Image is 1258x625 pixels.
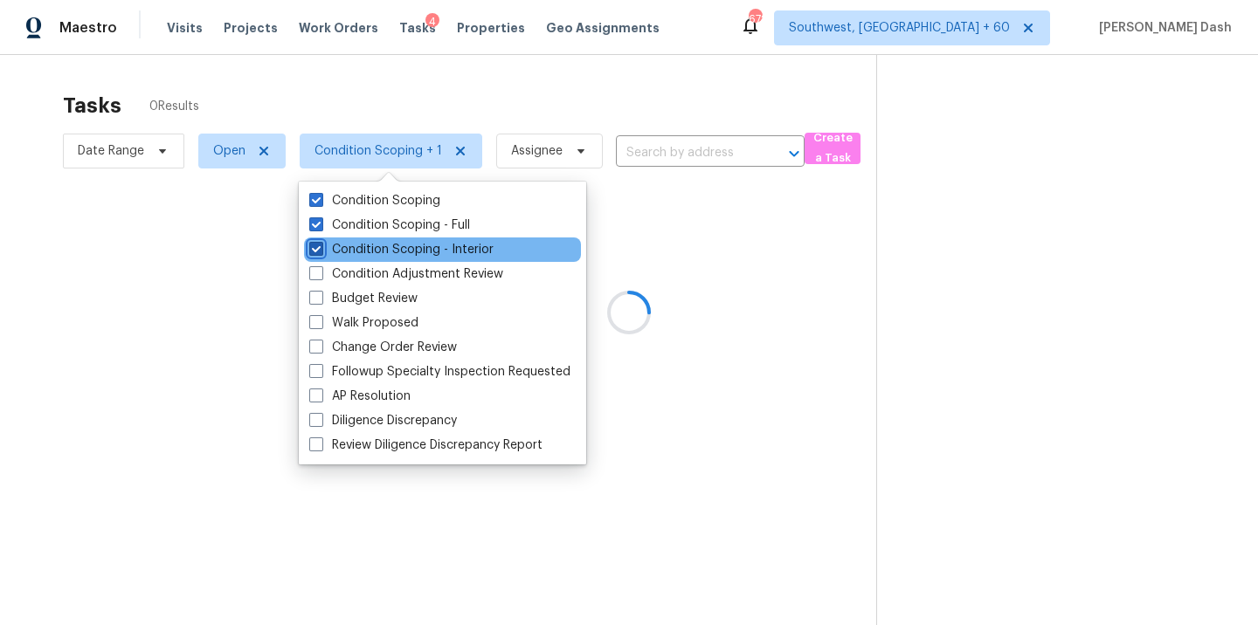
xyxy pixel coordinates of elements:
[309,412,457,429] label: Diligence Discrepancy
[309,290,418,307] label: Budget Review
[309,436,543,454] label: Review Diligence Discrepancy Report
[309,388,411,405] label: AP Resolution
[425,13,439,31] div: 4
[309,216,470,234] label: Condition Scoping - Full
[309,363,570,381] label: Followup Specialty Inspection Requested
[309,265,503,283] label: Condition Adjustment Review
[749,10,761,28] div: 672
[309,192,440,209] label: Condition Scoping
[309,339,457,356] label: Change Order Review
[309,241,494,258] label: Condition Scoping - Interior
[309,314,418,332] label: Walk Proposed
